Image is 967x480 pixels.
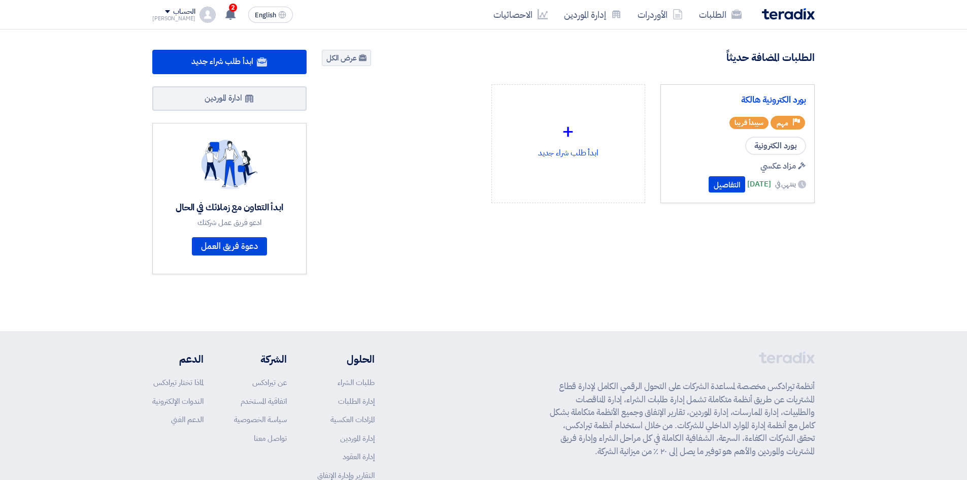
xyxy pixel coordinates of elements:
[556,3,629,26] a: إدارة الموردين
[500,93,637,182] div: ابدأ طلب شراء جديد
[629,3,691,26] a: الأوردرات
[152,351,204,367] li: الدعم
[338,377,375,388] a: طلبات الشراء
[747,178,771,190] span: [DATE]
[152,16,195,21] div: [PERSON_NAME]
[171,414,204,425] a: الدعم الفني
[550,380,815,458] p: أنظمة تيرادكس مخصصة لمساعدة الشركات على التحول الرقمي الكامل لإدارة قطاع المشتريات عن طريق أنظمة ...
[176,202,283,213] div: ابدأ التعاون مع زملائك في الحال
[775,179,796,189] span: ينتهي في
[338,396,375,407] a: إدارة الطلبات
[252,377,287,388] a: عن تيرادكس
[500,116,637,147] div: +
[229,4,237,12] span: 2
[322,50,371,66] a: عرض الكل
[152,396,204,407] a: الندوات الإلكترونية
[153,377,204,388] a: لماذا تختار تيرادكس
[343,451,375,462] a: إدارة العقود
[691,3,750,26] a: الطلبات
[191,55,253,68] span: ابدأ طلب شراء جديد
[176,218,283,227] div: ادعو فريق عمل شركتك
[729,117,769,129] span: سيبدأ قريبا
[255,12,276,19] span: English
[317,351,375,367] li: الحلول
[762,8,815,20] img: Teradix logo
[669,95,806,105] a: بورد الكترونية هالكة
[760,160,796,172] span: مزاد عكسي
[709,176,745,193] button: التفاصيل
[745,137,806,155] span: بورد الكترونية
[340,433,375,444] a: إدارة الموردين
[199,7,216,23] img: profile_test.png
[234,351,287,367] li: الشركة
[485,3,556,26] a: الاحصائيات
[726,51,815,64] h4: الطلبات المضافة حديثاً
[192,237,267,255] a: دعوة فريق العمل
[201,140,258,189] img: invite_your_team.svg
[152,86,307,111] a: ادارة الموردين
[248,7,293,23] button: English
[241,396,287,407] a: اتفاقية المستخدم
[254,433,287,444] a: تواصل معنا
[173,8,195,16] div: الحساب
[777,118,788,128] span: مهم
[234,414,287,425] a: سياسة الخصوصية
[330,414,375,425] a: المزادات العكسية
